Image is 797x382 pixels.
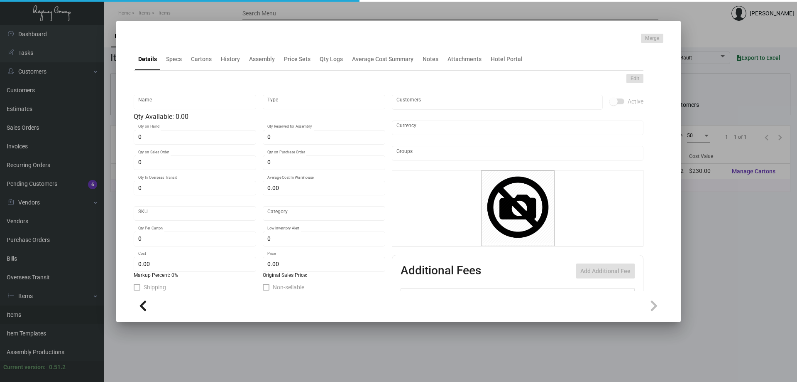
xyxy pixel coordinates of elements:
span: Merge [645,35,659,42]
div: Cartons [191,55,212,64]
div: Details [138,55,157,64]
div: Average Cost Summary [352,55,413,64]
span: Active [628,96,643,106]
th: Type [426,289,519,303]
div: Assembly [249,55,275,64]
span: Shipping [144,282,166,292]
th: Price [553,289,587,303]
div: 0.51.2 [49,363,66,372]
button: Edit [626,74,643,83]
div: Hotel Portal [491,55,523,64]
button: Merge [641,34,663,43]
div: Price Sets [284,55,310,64]
span: Non-sellable [273,282,304,292]
span: Edit [631,75,639,82]
div: History [221,55,240,64]
div: Specs [166,55,182,64]
th: Price type [587,289,625,303]
div: Qty Logs [320,55,343,64]
div: Notes [423,55,438,64]
h2: Additional Fees [401,264,481,278]
span: Add Additional Fee [580,268,631,274]
th: Active [401,289,426,303]
input: Add new.. [396,150,639,157]
input: Add new.. [396,99,599,106]
div: Current version: [3,363,46,372]
div: Attachments [447,55,482,64]
button: Add Additional Fee [576,264,635,278]
th: Cost [519,289,553,303]
div: Qty Available: 0.00 [134,112,385,122]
